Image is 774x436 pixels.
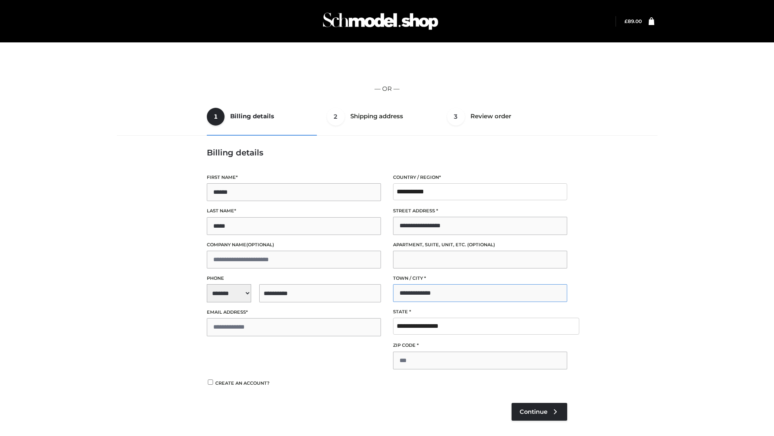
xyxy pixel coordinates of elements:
label: Street address [393,207,567,215]
label: Email address [207,308,381,316]
label: First name [207,174,381,181]
label: State [393,308,567,316]
span: Continue [520,408,547,415]
label: Company name [207,241,381,249]
label: Last name [207,207,381,215]
img: Schmodel Admin 964 [320,5,441,37]
label: Apartment, suite, unit, etc. [393,241,567,249]
label: Phone [207,275,381,282]
a: £89.00 [624,18,642,24]
span: (optional) [246,242,274,247]
span: £ [624,18,628,24]
label: ZIP Code [393,342,567,349]
h3: Billing details [207,148,567,157]
a: Continue [512,403,567,421]
p: — OR — [120,84,654,94]
bdi: 89.00 [624,18,642,24]
span: Create an account? [215,380,270,386]
label: Town / City [393,275,567,282]
label: Country / Region [393,174,567,181]
iframe: Secure express checkout frame [118,53,656,76]
span: (optional) [467,242,495,247]
input: Create an account? [207,379,214,385]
